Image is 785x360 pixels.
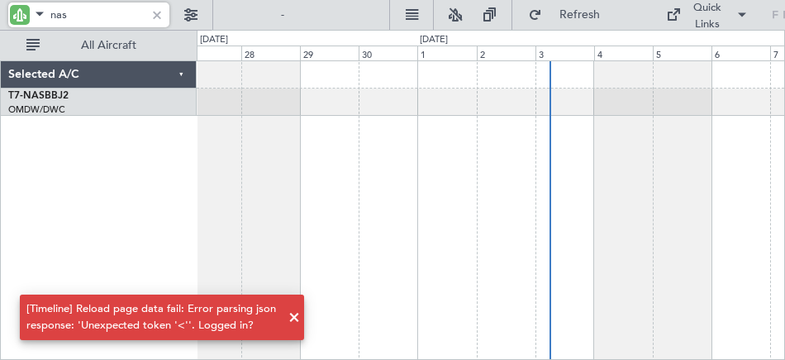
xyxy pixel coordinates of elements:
button: Quick Links [658,2,757,28]
button: Refresh [521,2,620,28]
div: [DATE] [200,33,228,47]
div: 30 [359,46,417,60]
div: 5 [653,46,711,60]
div: 29 [300,46,359,60]
div: 2 [477,46,535,60]
div: 6 [711,46,770,60]
div: [Timeline] Reload page data fail: Error parsing json response: 'Unexpected token '<''. Logged in? [26,301,279,334]
div: 28 [241,46,300,60]
span: T7-NAS [8,91,45,101]
div: 1 [417,46,476,60]
span: Refresh [545,9,615,21]
div: [DATE] [420,33,448,47]
a: T7-NASBBJ2 [8,91,69,101]
div: 27 [183,46,241,60]
div: 4 [594,46,653,60]
input: A/C (Reg. or Type) [50,2,145,27]
button: All Aircraft [18,32,179,59]
span: All Aircraft [43,40,174,51]
a: OMDW/DWC [8,103,65,116]
div: 3 [535,46,594,60]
